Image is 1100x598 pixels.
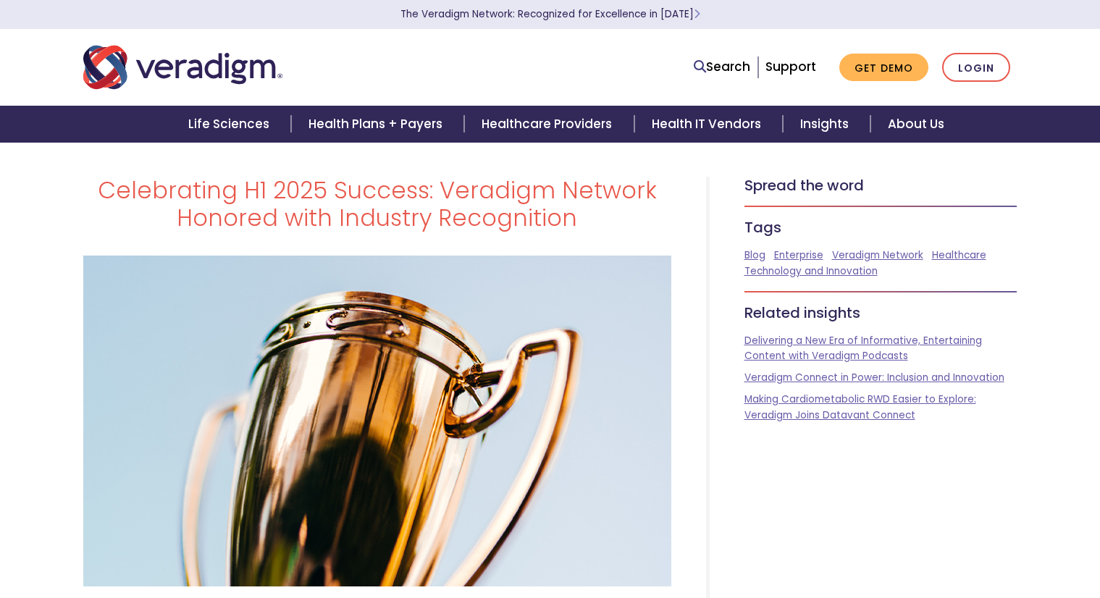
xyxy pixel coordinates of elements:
[744,371,1004,384] a: Veradigm Connect in Power: Inclusion and Innovation
[464,106,634,143] a: Healthcare Providers
[744,304,1017,321] h5: Related insights
[83,177,671,232] h1: Celebrating H1 2025 Success: Veradigm Network Honored with Industry Recognition
[400,7,700,21] a: The Veradigm Network: Recognized for Excellence in [DATE]Learn More
[744,392,976,422] a: Making Cardiometabolic RWD Easier to Explore: Veradigm Joins Datavant Connect
[744,248,986,278] a: Healthcare Technology and Innovation
[942,53,1010,83] a: Login
[744,219,1017,236] h5: Tags
[171,106,291,143] a: Life Sciences
[291,106,464,143] a: Health Plans + Payers
[83,43,282,91] img: Veradigm logo
[839,54,928,82] a: Get Demo
[634,106,783,143] a: Health IT Vendors
[694,57,750,77] a: Search
[870,106,962,143] a: About Us
[744,177,1017,194] h5: Spread the word
[774,248,823,262] a: Enterprise
[765,58,816,75] a: Support
[694,7,700,21] span: Learn More
[744,248,765,262] a: Blog
[744,334,982,363] a: Delivering a New Era of Informative, Entertaining Content with Veradigm Podcasts
[832,248,923,262] a: Veradigm Network
[783,106,870,143] a: Insights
